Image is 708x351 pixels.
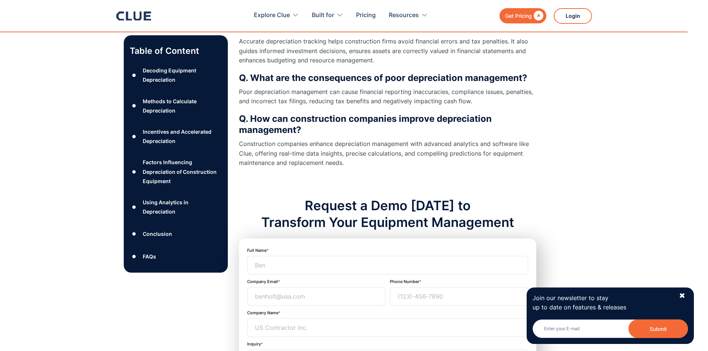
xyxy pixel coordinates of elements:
div: FAQs [143,252,156,261]
p: Construction companies enhance depreciation management with advanced analytics and software like ... [239,139,536,168]
div: ● [130,166,139,177]
h3: Q. How can construction companies improve depreciation management? [239,113,536,136]
label: Full Name [247,248,266,253]
div: ● [130,100,139,111]
div: Explore Clue [254,4,299,27]
a: ●Using Analytics in Depreciation [130,198,222,216]
a: ●FAQs [130,251,222,262]
div: ● [130,131,139,142]
div: Incentives and Accelerated Depreciation [143,127,222,146]
div: ● [130,251,139,262]
div: Get Pricing [505,11,532,20]
div: ✖ [679,291,685,300]
div: ● [130,201,139,212]
p: Accurate depreciation tracking helps construction firms avoid financial errors and tax penalties.... [239,37,536,65]
div: Using Analytics in Depreciation [143,198,222,216]
input: (123)-456-7890 [390,287,528,306]
label: Phone Number [390,279,419,284]
label: Company Name [247,310,278,315]
div: Resources [389,4,428,27]
a: Pricing [356,4,376,27]
div: Conclusion [143,229,172,238]
p: Poor depreciation management can cause financial reporting inaccuracies, compliance issues, penal... [239,87,536,106]
div: ● [130,70,139,81]
div: Built for [312,4,334,27]
a: ●Incentives and Accelerated Depreciation [130,127,222,146]
input: benholt@usa.com [247,287,385,306]
a: Login [554,8,592,24]
a: ●Conclusion [130,228,222,239]
div: Resources [389,4,419,27]
input: Enter your E-mail [533,319,688,338]
input: Ben [247,256,528,274]
a: Get Pricing [500,8,546,23]
a: ●Decoding Equipment Depreciation [130,66,222,84]
p: Join our newsletter to stay up to date on features & releases [533,293,672,312]
a: ●Factors Influencing Depreciation of Construction Equipment [130,157,222,186]
div: Methods to Calculate Depreciation [143,97,222,115]
label: Company Email [247,279,278,284]
div: Decoding Equipment Depreciation [143,66,222,84]
div: Request a Demo [DATE] to Transform Your Equipment Management [239,197,536,231]
label: Inquiry [247,341,261,347]
p: Table of Content [130,45,222,57]
button: Submit [628,319,688,338]
h3: Q. What are the consequences of poor depreciation management? [239,72,536,84]
div: Explore Clue [254,4,290,27]
input: US Contractor Inc. [247,318,528,337]
div:  [532,11,543,20]
div: Factors Influencing Depreciation of Construction Equipment [143,157,222,186]
div: ● [130,228,139,239]
div: Built for [312,4,343,27]
a: ●Methods to Calculate Depreciation [130,97,222,115]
